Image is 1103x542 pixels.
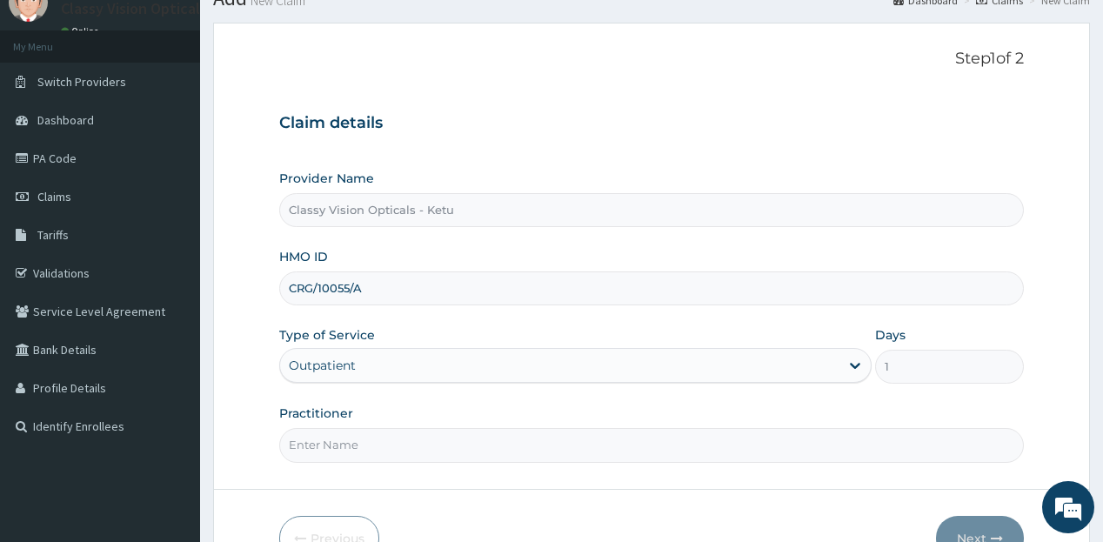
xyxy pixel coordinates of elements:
span: Claims [37,189,71,204]
span: Dashboard [37,112,94,128]
label: Days [875,326,906,344]
div: Chat with us now [90,97,292,120]
div: Outpatient [289,357,356,374]
div: Minimize live chat window [285,9,327,50]
a: Online [61,25,103,37]
label: Provider Name [279,170,374,187]
label: Type of Service [279,326,375,344]
label: HMO ID [279,248,328,265]
span: Switch Providers [37,74,126,90]
input: Enter Name [279,428,1023,462]
p: Classy Vision Opticals [61,1,207,17]
label: Practitioner [279,405,353,422]
img: d_794563401_company_1708531726252_794563401 [32,87,70,130]
span: Tariffs [37,227,69,243]
h3: Claim details [279,114,1023,133]
p: Step 1 of 2 [279,50,1023,69]
span: We're online! [101,161,240,337]
textarea: Type your message and hit 'Enter' [9,359,331,420]
input: Enter HMO ID [279,271,1023,305]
